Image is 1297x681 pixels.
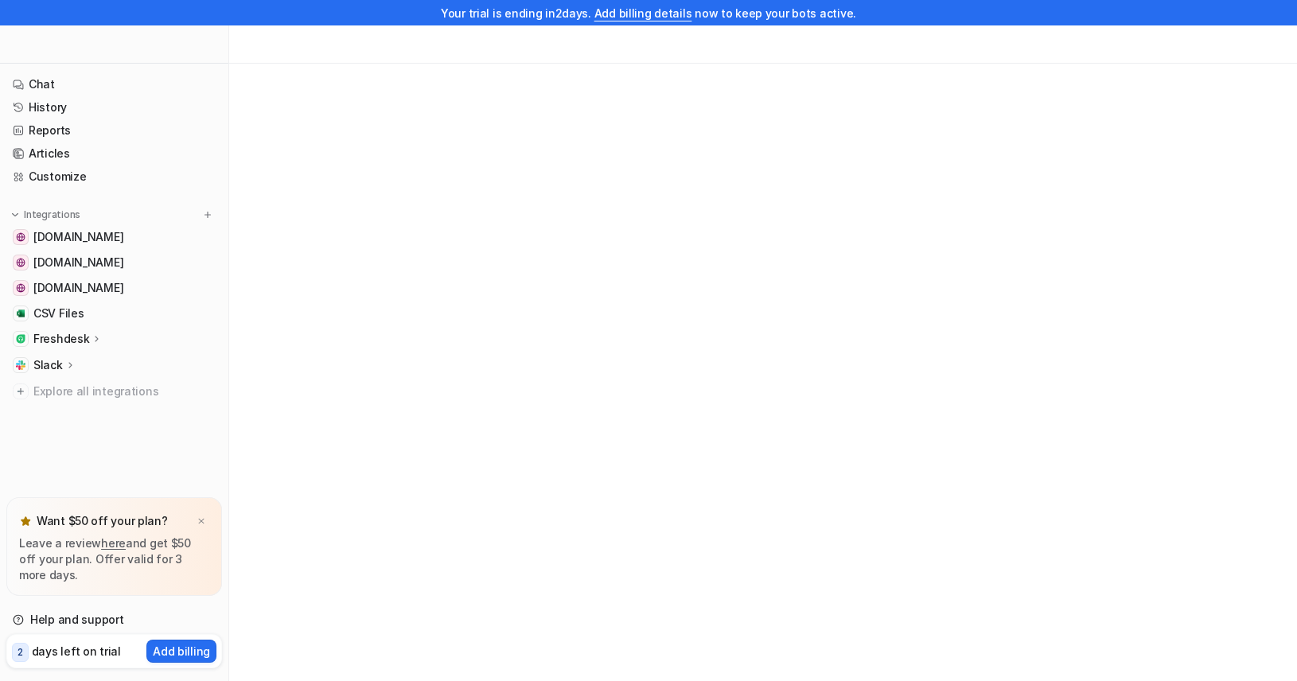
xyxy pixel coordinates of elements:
[16,360,25,370] img: Slack
[19,535,209,583] p: Leave a review and get $50 off your plan. Offer valid for 3 more days.
[16,309,25,318] img: CSV Files
[101,536,126,550] a: here
[33,305,84,321] span: CSV Files
[6,119,222,142] a: Reports
[33,331,89,347] p: Freshdesk
[16,334,25,344] img: Freshdesk
[33,280,123,296] span: [DOMAIN_NAME]
[16,283,25,293] img: www.learnworlds.dev
[6,73,222,95] a: Chat
[202,209,213,220] img: menu_add.svg
[19,515,32,527] img: star
[146,640,216,663] button: Add billing
[32,643,121,660] p: days left on trial
[6,165,222,188] a: Customize
[33,229,123,245] span: [DOMAIN_NAME]
[16,232,25,242] img: support.learnworlds.com
[6,609,222,631] a: Help and support
[33,255,123,270] span: [DOMAIN_NAME]
[13,383,29,399] img: explore all integrations
[18,645,23,660] p: 2
[33,379,216,404] span: Explore all integrations
[6,142,222,165] a: Articles
[10,209,21,220] img: expand menu
[6,302,222,325] a: CSV FilesCSV Files
[33,357,63,373] p: Slack
[16,258,25,267] img: www.learnworlds.com
[24,208,80,221] p: Integrations
[6,380,222,403] a: Explore all integrations
[6,207,85,223] button: Integrations
[6,96,222,119] a: History
[6,277,222,299] a: www.learnworlds.dev[DOMAIN_NAME]
[6,251,222,274] a: www.learnworlds.com[DOMAIN_NAME]
[6,226,222,248] a: support.learnworlds.com[DOMAIN_NAME]
[37,513,168,529] p: Want $50 off your plan?
[197,516,206,527] img: x
[594,6,692,20] a: Add billing details
[153,643,210,660] p: Add billing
